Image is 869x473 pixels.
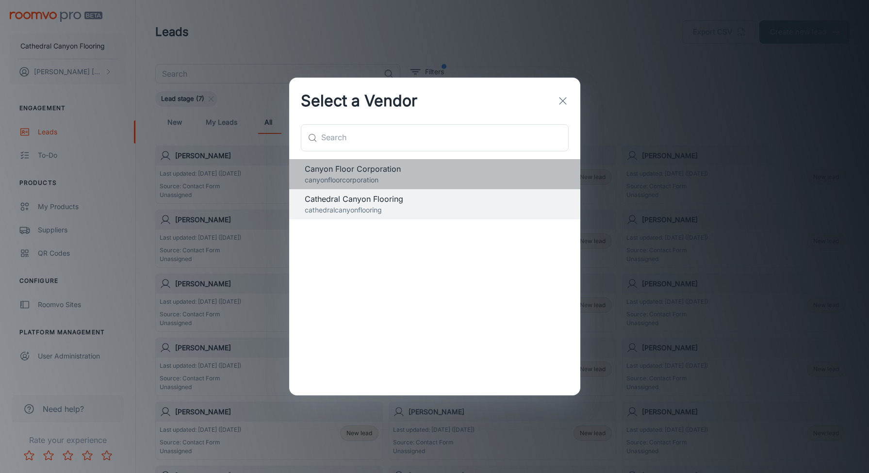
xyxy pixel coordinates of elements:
span: Canyon Floor Corporation [305,163,565,175]
h2: Select a Vendor [289,78,429,124]
p: cathedralcanyonflooring [305,205,565,215]
input: Search [321,124,569,151]
div: Cathedral Canyon Flooringcathedralcanyonflooring [289,189,580,219]
span: Cathedral Canyon Flooring [305,193,565,205]
div: Canyon Floor Corporationcanyonfloorcorporation [289,159,580,189]
p: canyonfloorcorporation [305,175,565,185]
